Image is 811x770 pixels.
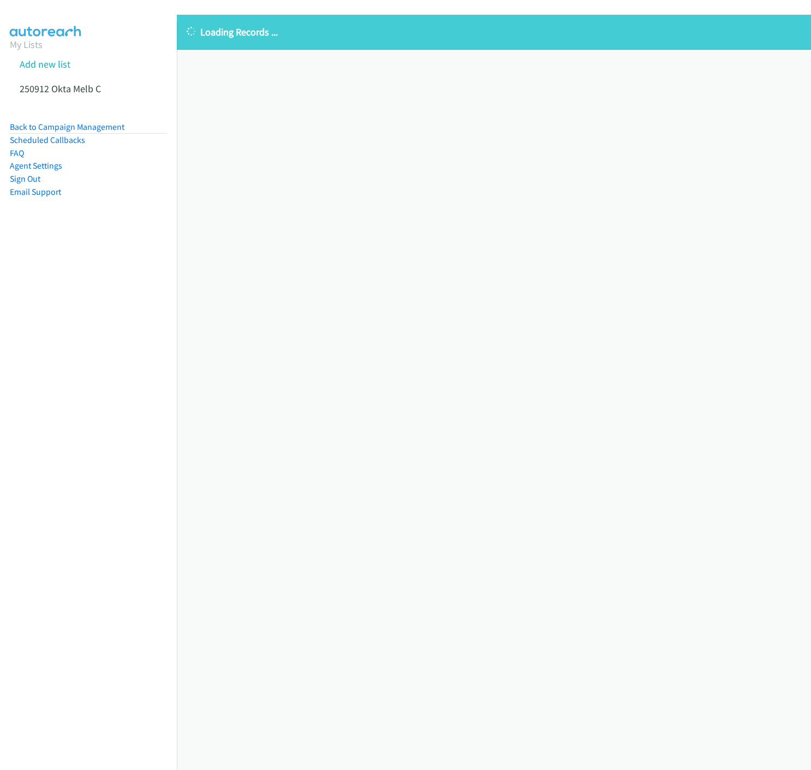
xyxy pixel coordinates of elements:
a: 250912 Okta Melb C [20,82,101,95]
a: Back to Campaign Management [10,122,124,132]
a: Add new list [20,58,70,70]
p: Loading Records ... [187,25,801,39]
a: FAQ [10,148,24,158]
a: Sign Out [10,174,40,184]
a: Email Support [10,187,61,197]
a: Agent Settings [10,160,62,171]
a: My Lists [10,38,43,51]
a: Scheduled Callbacks [10,135,85,145]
